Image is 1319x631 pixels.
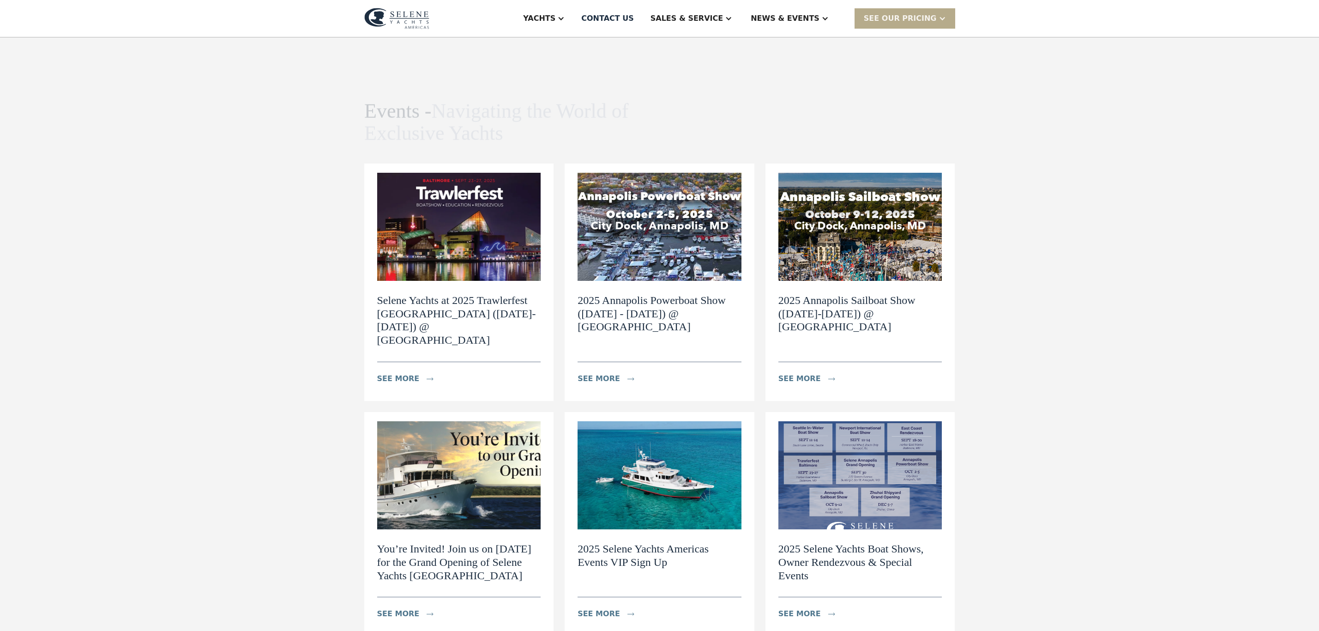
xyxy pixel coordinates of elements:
div: Contact US [581,13,634,24]
h2: 2025 Selene Yachts Boat Shows, Owner Rendezvous & Special Events [778,542,942,582]
h1: Events - [364,100,631,145]
h2: 2025 Annapolis Sailboat Show ([DATE]-[DATE]) @ [GEOGRAPHIC_DATA] [778,294,942,334]
h2: 2025 Annapolis Powerboat Show ([DATE] - [DATE]) @ [GEOGRAPHIC_DATA] [578,294,741,334]
a: 2025 Annapolis Sailboat Show ([DATE]-[DATE]) @ [GEOGRAPHIC_DATA]see moreicon [765,164,955,401]
img: icon [627,377,634,381]
h2: You’re Invited! Join us on [DATE] for the Grand Opening of Selene Yachts [GEOGRAPHIC_DATA] [377,542,541,582]
img: icon [828,613,835,616]
div: see more [778,373,821,384]
div: Sales & Service [650,13,723,24]
div: see more [578,373,620,384]
div: Yachts [523,13,555,24]
h2: Selene Yachts at 2025 Trawlerfest [GEOGRAPHIC_DATA] ([DATE]-[DATE]) @ [GEOGRAPHIC_DATA] [377,294,541,347]
img: icon [627,613,634,616]
div: see more [578,608,620,619]
h2: 2025 Selene Yachts Americas Events VIP Sign Up [578,542,741,569]
img: icon [427,377,434,381]
div: SEE Our Pricing [864,13,937,24]
div: see more [377,608,420,619]
span: Navigating the World of Exclusive Yachts [364,100,628,145]
a: 2025 Annapolis Powerboat Show ([DATE] - [DATE]) @ [GEOGRAPHIC_DATA]see moreicon [565,164,754,401]
div: see more [778,608,821,619]
img: icon [427,613,434,616]
img: icon [828,377,835,381]
a: Selene Yachts at 2025 Trawlerfest [GEOGRAPHIC_DATA] ([DATE]-[DATE]) @ [GEOGRAPHIC_DATA]see moreicon [364,164,554,401]
img: logo [364,8,429,29]
div: News & EVENTS [751,13,819,24]
div: SEE Our Pricing [855,8,955,28]
div: see more [377,373,420,384]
